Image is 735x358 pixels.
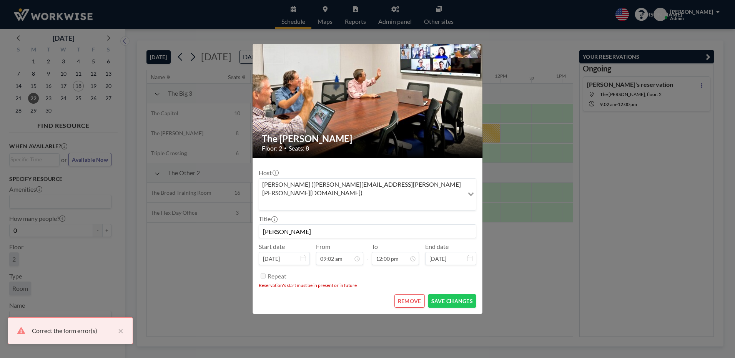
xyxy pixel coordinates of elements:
label: Host [259,169,278,177]
input: Search for option [260,199,463,209]
label: End date [425,243,449,250]
label: Repeat [268,272,286,280]
img: 537.jpg [253,15,483,187]
div: Correct the form error(s) [32,326,114,335]
button: REMOVE [394,294,425,308]
label: Title [259,215,277,223]
span: Floor: 2 [262,144,282,152]
li: Reservation's start must be in present or in future [259,282,476,288]
h2: The [PERSON_NAME] [262,133,474,144]
div: Search for option [259,179,476,210]
span: Seats: 8 [289,144,309,152]
label: Start date [259,243,285,250]
button: close [114,326,123,335]
label: To [372,243,378,250]
button: SAVE CHANGES [428,294,476,308]
span: • [284,145,287,151]
label: From [316,243,330,250]
input: (No title) [259,225,476,238]
span: - [366,245,369,262]
span: [PERSON_NAME] ([PERSON_NAME][EMAIL_ADDRESS][PERSON_NAME][PERSON_NAME][DOMAIN_NAME]) [261,180,462,197]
